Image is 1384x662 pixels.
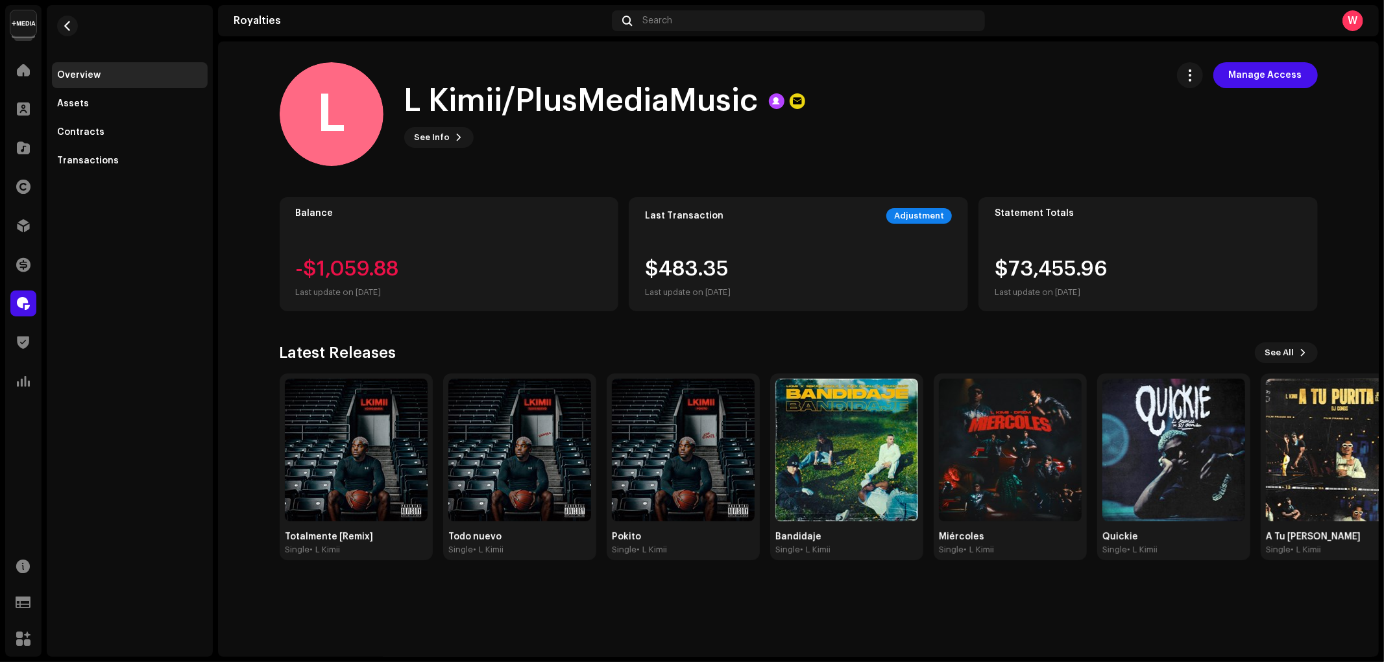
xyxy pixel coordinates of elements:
[1102,532,1245,542] div: Quickie
[448,545,473,555] div: Single
[280,62,383,166] div: L
[52,91,208,117] re-m-nav-item: Assets
[1255,342,1318,363] button: See All
[52,148,208,174] re-m-nav-item: Transactions
[645,285,731,300] div: Last update on [DATE]
[886,208,952,224] div: Adjustment
[612,532,755,542] div: Pokito
[645,211,723,221] div: Last Transaction
[800,545,831,555] div: • L Kimii
[52,62,208,88] re-m-nav-item: Overview
[280,197,619,311] re-o-card-value: Balance
[1342,10,1363,31] div: W
[1266,545,1291,555] div: Single
[939,379,1082,521] img: e5399f83-32f9-4b2e-bcad-f95798d5b8da
[612,379,755,521] img: 2c517b4c-0aa7-43f8-a923-f81730fe8009
[285,532,428,542] div: Totalmente [Remix]
[1265,340,1294,366] span: See All
[234,16,607,26] div: Royalties
[612,545,637,555] div: Single
[57,156,119,166] div: Transactions
[775,532,918,542] div: Bandidaje
[57,127,104,137] div: Contracts
[285,545,310,555] div: Single
[978,197,1318,311] re-o-card-value: Statement Totals
[939,545,964,555] div: Single
[1127,545,1158,555] div: • L Kimii
[448,532,591,542] div: Todo nuevo
[775,379,918,521] img: f767f8fc-fb31-4471-80a9-5d72ef6b2bb3
[10,10,36,36] img: d0ab9f93-6901-4547-93e9-494644ae73ba
[57,99,89,109] div: Assets
[1291,545,1321,555] div: • L Kimii
[285,379,428,521] img: 8fa95a77-16b8-4e23-832b-36b339802532
[280,342,396,363] h3: Latest Releases
[1102,545,1127,555] div: Single
[1213,62,1318,88] button: Manage Access
[52,119,208,145] re-m-nav-item: Contracts
[939,532,1082,542] div: Miércoles
[448,379,591,521] img: 874e68e3-a604-4c2f-9b4f-07dcbe9cc980
[964,545,994,555] div: • L Kimii
[310,545,340,555] div: • L Kimii
[415,124,450,150] span: See Info
[1229,62,1302,88] span: Manage Access
[296,285,399,300] div: Last update on [DATE]
[642,16,672,26] span: Search
[637,545,667,555] div: • L Kimii
[57,70,101,80] div: Overview
[1102,379,1245,521] img: 88027a67-ff24-40da-b9ea-11996c1d4100
[296,208,603,219] div: Balance
[473,545,504,555] div: • L Kimii
[995,285,1107,300] div: Last update on [DATE]
[775,545,800,555] div: Single
[995,208,1302,219] div: Statement Totals
[404,80,759,122] h1: L Kimii/PlusMediaMusic
[404,127,474,148] button: See Info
